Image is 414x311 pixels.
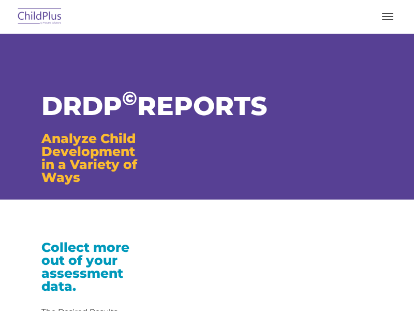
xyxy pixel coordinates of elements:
[41,241,155,293] h3: Collect more out of your assessment data.
[41,131,136,159] span: Analyze Child Development
[16,5,64,29] img: ChildPlus by Procare Solutions
[41,157,137,185] span: in a Variety of Ways
[41,93,155,119] h1: DRDP REPORTS
[122,87,137,110] sup: ©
